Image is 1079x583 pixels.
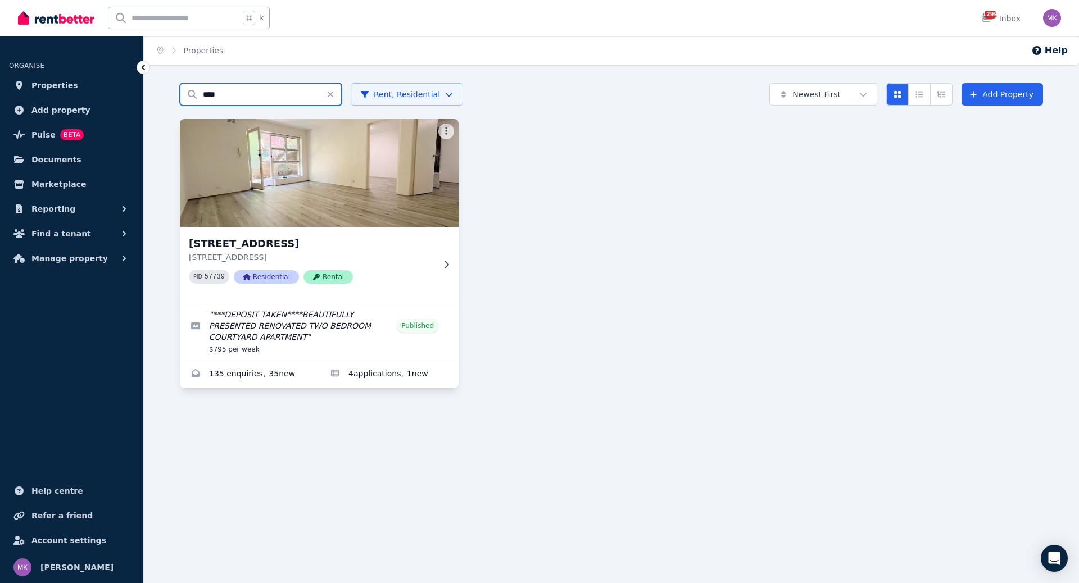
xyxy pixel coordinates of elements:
[930,83,953,106] button: Expanded list view
[9,99,134,121] a: Add property
[1031,44,1068,57] button: Help
[9,173,134,195] a: Marketplace
[31,153,81,166] span: Documents
[234,270,299,284] span: Residential
[9,62,44,70] span: ORGANISE
[31,128,56,142] span: Pulse
[184,46,224,55] a: Properties
[31,534,106,547] span: Account settings
[769,83,877,106] button: Newest First
[981,13,1021,24] div: Inbox
[144,36,237,65] nav: Breadcrumb
[360,89,440,100] span: Rent, Residential
[351,83,463,106] button: Rent, Residential
[60,129,84,140] span: BETA
[319,361,459,388] a: Applications for 2/61 Liverpool Street, Rose Bay
[908,83,931,106] button: Compact list view
[9,222,134,245] button: Find a tenant
[31,177,86,191] span: Marketplace
[189,236,434,252] h3: [STREET_ADDRESS]
[326,83,342,106] button: Clear search
[9,124,134,146] a: PulseBETA
[9,480,134,502] a: Help centre
[886,83,953,106] div: View options
[9,74,134,97] a: Properties
[180,119,459,302] a: 2/61 Liverpool Street, Rose Bay[STREET_ADDRESS][STREET_ADDRESS]PID 57739ResidentialRental
[1043,9,1061,27] img: Maor Kirsner
[303,270,353,284] span: Rental
[31,252,108,265] span: Manage property
[260,13,264,22] span: k
[31,103,90,117] span: Add property
[9,247,134,270] button: Manage property
[9,198,134,220] button: Reporting
[792,89,841,100] span: Newest First
[180,302,459,361] a: Edit listing: ***DEPOSIT TAKEN****BEAUTIFULLY PRESENTED RENOVATED TWO BEDROOM COURTYARD APARTMENT
[180,361,319,388] a: Enquiries for 2/61 Liverpool Street, Rose Bay
[31,202,75,216] span: Reporting
[962,83,1043,106] a: Add Property
[9,148,134,171] a: Documents
[193,274,202,280] small: PID
[31,484,83,498] span: Help centre
[13,558,31,576] img: Maor Kirsner
[886,83,909,106] button: Card view
[18,10,94,26] img: RentBetter
[173,116,466,230] img: 2/61 Liverpool Street, Rose Bay
[31,509,93,522] span: Refer a friend
[40,561,114,574] span: [PERSON_NAME]
[31,227,91,240] span: Find a tenant
[9,504,134,527] a: Refer a friend
[1041,545,1068,572] div: Open Intercom Messenger
[438,124,454,139] button: More options
[205,273,225,281] code: 57739
[189,252,434,263] p: [STREET_ADDRESS]
[31,79,78,92] span: Properties
[9,529,134,552] a: Account settings
[983,11,997,19] span: 1299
